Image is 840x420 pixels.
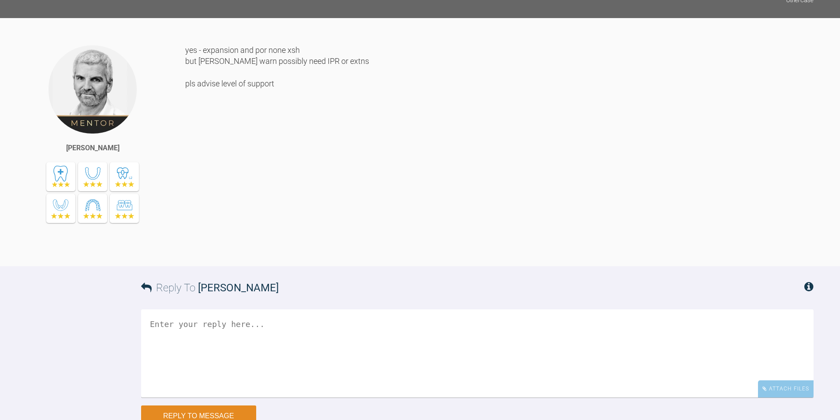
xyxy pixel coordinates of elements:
[66,142,119,154] div: [PERSON_NAME]
[758,380,814,398] div: Attach Files
[198,282,279,294] span: [PERSON_NAME]
[48,45,138,134] img: Ross Hobson
[185,45,814,253] div: yes - expansion and por none xsh but [PERSON_NAME] warn possibly need IPR or extns pls advise lev...
[141,279,279,296] h3: Reply To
